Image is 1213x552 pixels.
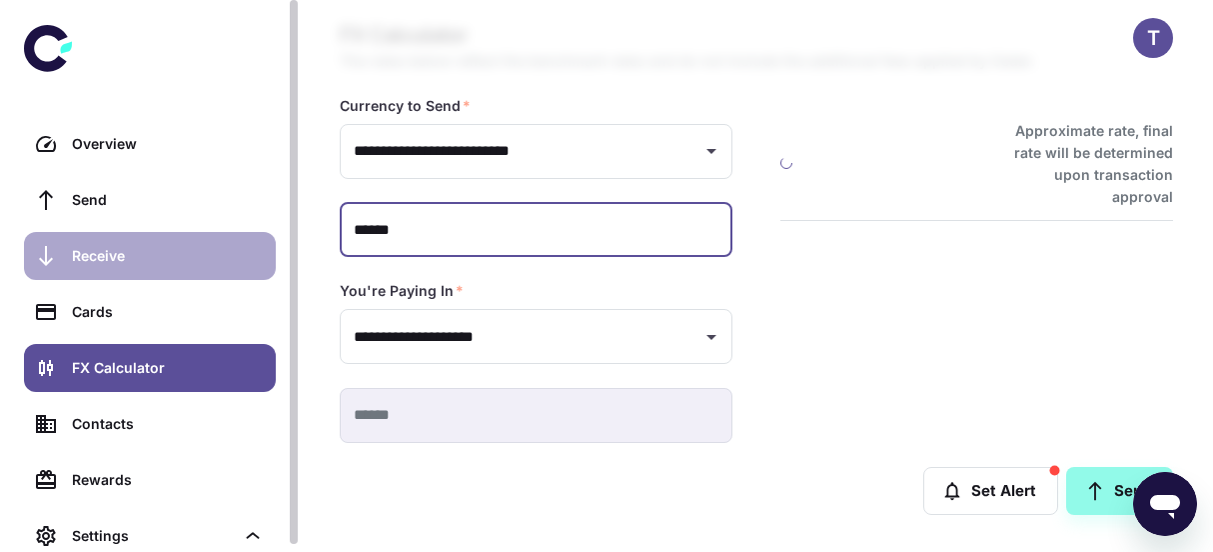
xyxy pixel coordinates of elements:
[24,400,276,448] a: Contacts
[697,323,725,351] button: Open
[24,232,276,280] a: Receive
[923,467,1058,515] button: Set Alert
[72,245,264,267] div: Receive
[72,525,234,547] div: Settings
[24,288,276,336] a: Cards
[340,281,464,301] label: You're Paying In
[72,133,264,155] div: Overview
[24,120,276,168] a: Overview
[72,357,264,379] div: FX Calculator
[1133,472,1197,536] iframe: Button to launch messaging window
[340,96,471,116] label: Currency to Send
[1066,467,1173,515] a: Send
[996,120,1173,208] h6: Approximate rate, final rate will be determined upon transaction approval
[24,456,276,504] a: Rewards
[72,301,264,323] div: Cards
[24,176,276,224] a: Send
[72,189,264,211] div: Send
[24,344,276,392] a: FX Calculator
[72,413,264,435] div: Contacts
[697,137,725,165] button: Open
[1133,18,1173,58] button: T
[72,469,264,491] div: Rewards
